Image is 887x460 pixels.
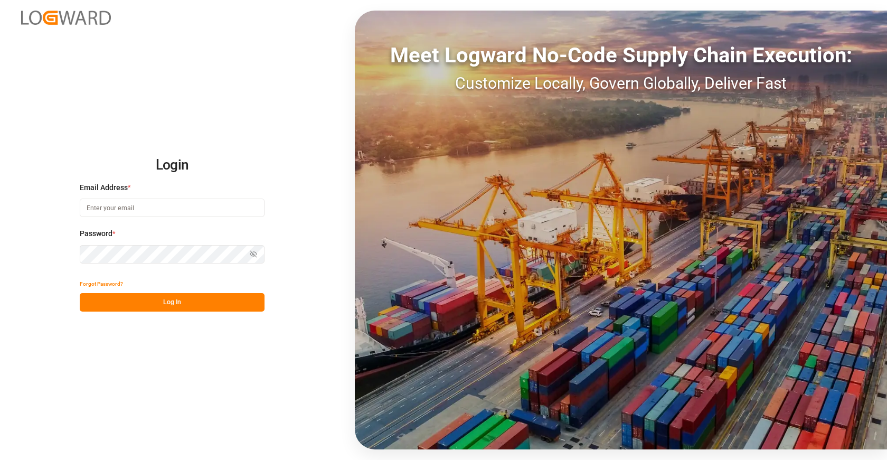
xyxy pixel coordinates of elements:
input: Enter your email [80,199,265,217]
div: Meet Logward No-Code Supply Chain Execution: [355,40,887,71]
button: Log In [80,293,265,312]
img: Logward_new_orange.png [21,11,111,25]
button: Forgot Password? [80,275,123,293]
span: Password [80,228,112,239]
h2: Login [80,148,265,182]
span: Email Address [80,182,128,193]
div: Customize Locally, Govern Globally, Deliver Fast [355,71,887,95]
